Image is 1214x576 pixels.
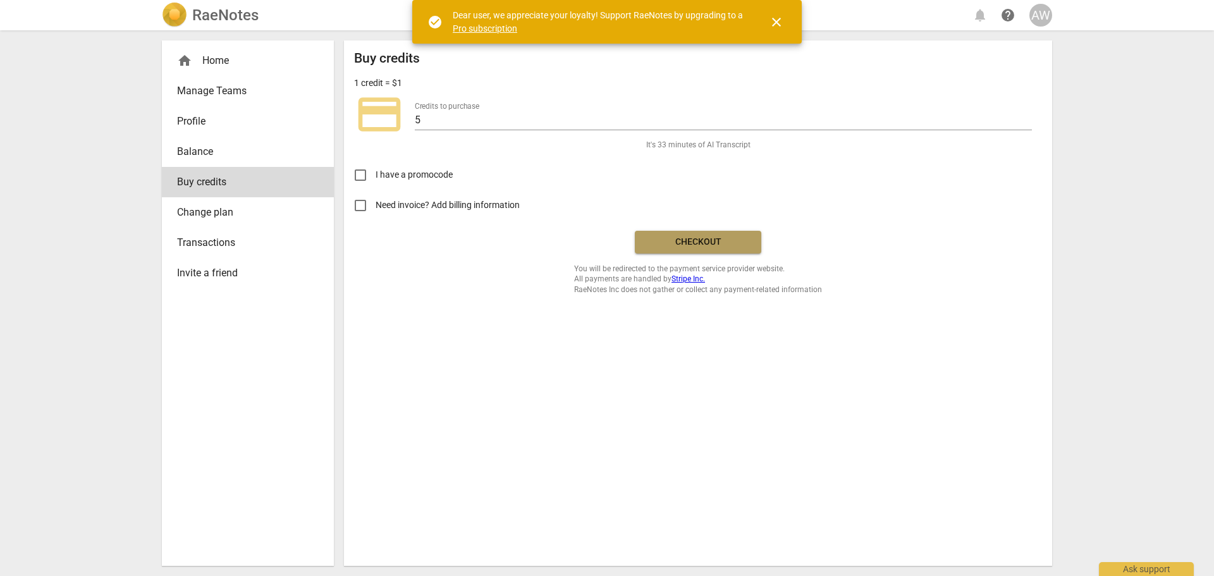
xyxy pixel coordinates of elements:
[177,83,309,99] span: Manage Teams
[1000,8,1015,23] span: help
[354,77,402,90] p: 1 credit = $1
[376,199,522,212] span: Need invoice? Add billing information
[162,46,334,76] div: Home
[162,228,334,258] a: Transactions
[354,89,405,140] span: credit_card
[162,106,334,137] a: Profile
[645,236,751,248] span: Checkout
[635,231,761,254] button: Checkout
[177,175,309,190] span: Buy credits
[162,197,334,228] a: Change plan
[177,114,309,129] span: Profile
[162,3,187,28] img: Logo
[162,258,334,288] a: Invite a friend
[376,168,453,181] span: I have a promocode
[177,144,309,159] span: Balance
[177,205,309,220] span: Change plan
[162,3,259,28] a: LogoRaeNotes
[646,140,751,150] span: It's 33 minutes of AI Transcript
[177,235,309,250] span: Transactions
[415,102,479,110] label: Credits to purchase
[761,7,792,37] button: Close
[162,76,334,106] a: Manage Teams
[162,137,334,167] a: Balance
[453,23,517,34] a: Pro subscription
[1099,562,1194,576] div: Ask support
[769,15,784,30] span: close
[427,15,443,30] span: check_circle
[177,53,309,68] div: Home
[453,9,746,35] div: Dear user, we appreciate your loyalty! Support RaeNotes by upgrading to a
[1029,4,1052,27] button: AW
[996,4,1019,27] a: Help
[177,53,192,68] span: home
[574,264,822,295] span: You will be redirected to the payment service provider website. All payments are handled by RaeNo...
[354,51,420,66] h2: Buy credits
[192,6,259,24] h2: RaeNotes
[671,274,705,283] a: Stripe Inc.
[177,266,309,281] span: Invite a friend
[162,167,334,197] a: Buy credits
